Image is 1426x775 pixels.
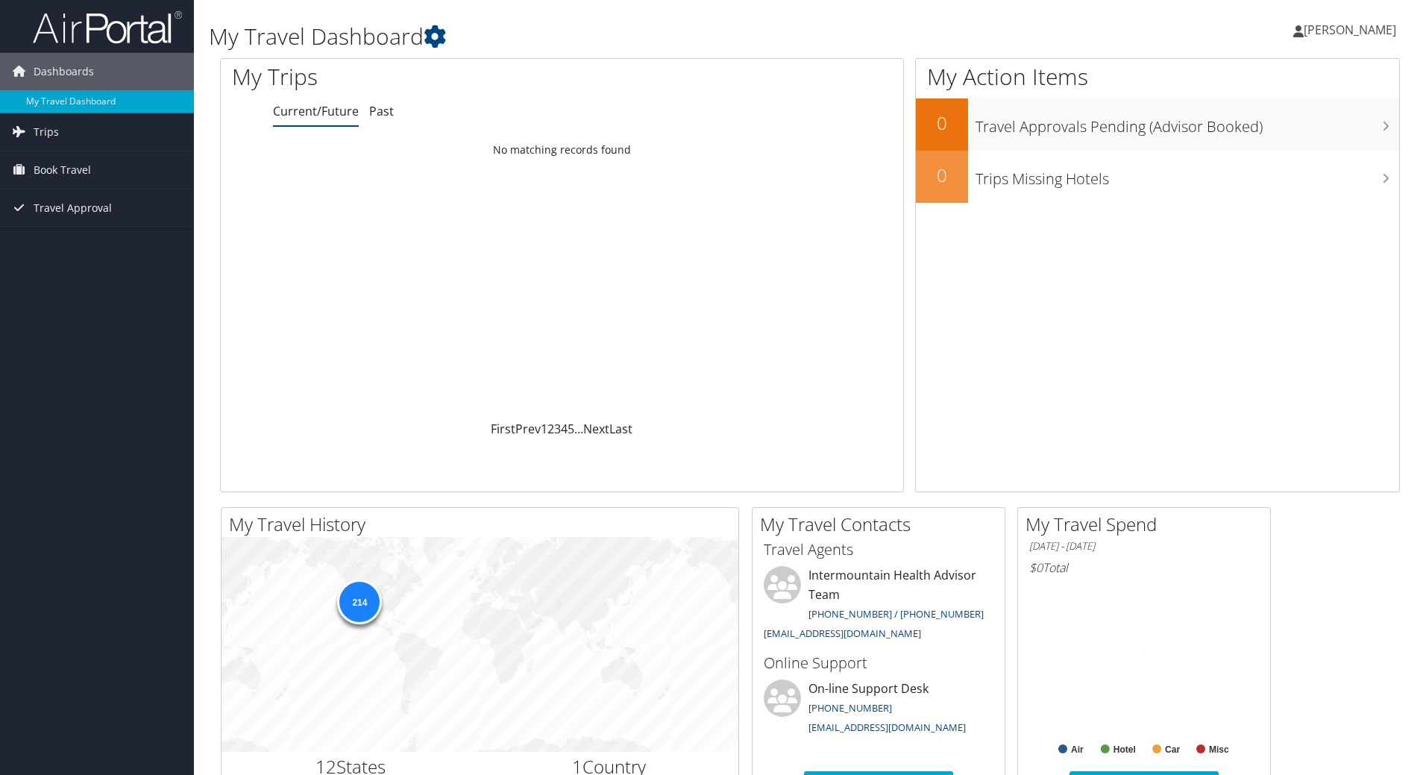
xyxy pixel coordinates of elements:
[34,113,59,151] span: Trips
[916,151,1399,203] a: 0Trips Missing Hotels
[491,421,515,437] a: First
[34,151,91,189] span: Book Travel
[583,421,609,437] a: Next
[916,163,968,188] h2: 0
[916,110,968,136] h2: 0
[273,103,359,119] a: Current/Future
[515,421,541,437] a: Prev
[34,189,112,227] span: Travel Approval
[34,53,94,90] span: Dashboards
[756,566,1001,646] li: Intermountain Health Advisor Team
[808,701,892,715] a: [PHONE_NUMBER]
[756,680,1001,741] li: On-line Support Desk
[574,421,583,437] span: …
[229,512,738,537] h2: My Travel History
[1071,744,1084,755] text: Air
[760,512,1005,537] h2: My Travel Contacts
[808,721,966,734] a: [EMAIL_ADDRESS][DOMAIN_NAME]
[1304,22,1396,38] span: [PERSON_NAME]
[1293,7,1411,52] a: [PERSON_NAME]
[232,61,608,92] h1: My Trips
[33,10,182,45] img: airportal-logo.png
[561,421,568,437] a: 4
[369,103,394,119] a: Past
[1114,744,1136,755] text: Hotel
[916,61,1399,92] h1: My Action Items
[1165,744,1180,755] text: Car
[808,607,984,621] a: [PHONE_NUMBER] / [PHONE_NUMBER]
[1025,512,1270,537] h2: My Travel Spend
[1029,539,1259,553] h6: [DATE] - [DATE]
[976,109,1399,137] h3: Travel Approvals Pending (Advisor Booked)
[1209,744,1229,755] text: Misc
[541,421,547,437] a: 1
[916,98,1399,151] a: 0Travel Approvals Pending (Advisor Booked)
[554,421,561,437] a: 3
[547,421,554,437] a: 2
[976,161,1399,189] h3: Trips Missing Hotels
[1029,559,1259,576] h6: Total
[764,539,993,560] h3: Travel Agents
[1029,559,1043,576] span: $0
[609,421,632,437] a: Last
[764,653,993,674] h3: Online Support
[337,580,382,624] div: 214
[764,627,921,640] a: [EMAIL_ADDRESS][DOMAIN_NAME]
[568,421,574,437] a: 5
[209,21,1011,52] h1: My Travel Dashboard
[221,137,903,163] td: No matching records found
